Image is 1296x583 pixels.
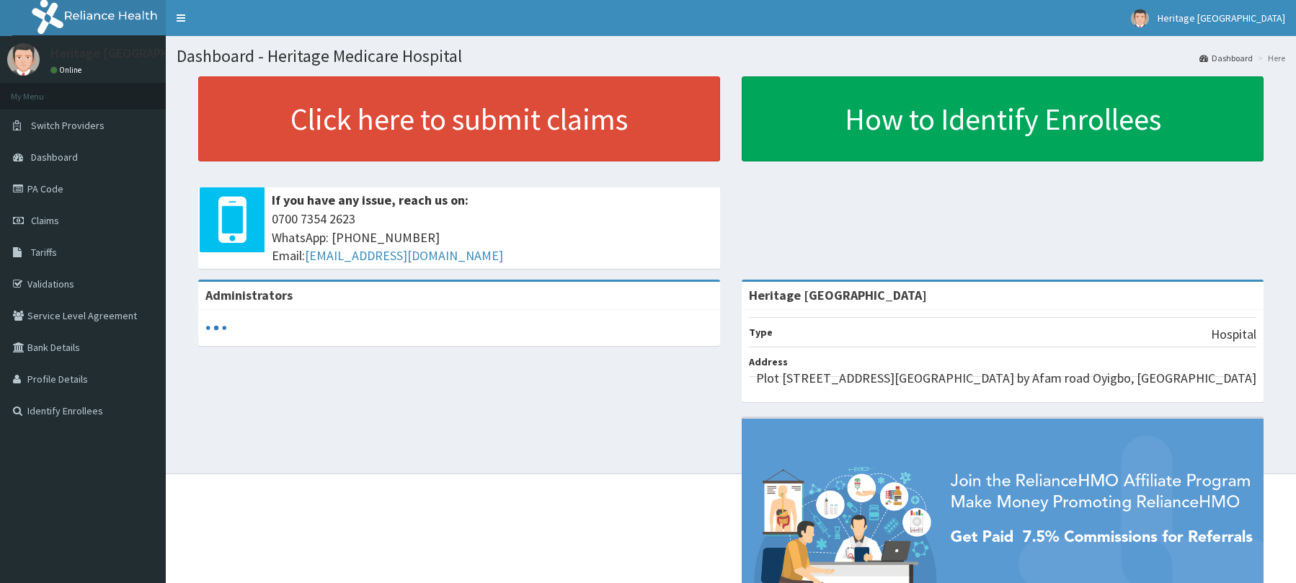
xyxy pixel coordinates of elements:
[749,287,927,303] strong: Heritage [GEOGRAPHIC_DATA]
[31,151,78,164] span: Dashboard
[205,287,293,303] b: Administrators
[272,192,469,208] b: If you have any issue, reach us on:
[50,65,85,75] a: Online
[1158,12,1285,25] span: Heritage [GEOGRAPHIC_DATA]
[50,47,222,60] p: Heritage [GEOGRAPHIC_DATA]
[749,326,773,339] b: Type
[198,76,720,161] a: Click here to submit claims
[1254,52,1285,64] li: Here
[31,119,105,132] span: Switch Providers
[756,369,1256,388] p: Plot [STREET_ADDRESS][GEOGRAPHIC_DATA] by Afam road Oyigbo, [GEOGRAPHIC_DATA]
[1199,52,1253,64] a: Dashboard
[177,47,1285,66] h1: Dashboard - Heritage Medicare Hospital
[1211,325,1256,344] p: Hospital
[31,246,57,259] span: Tariffs
[7,43,40,76] img: User Image
[272,210,713,265] span: 0700 7354 2623 WhatsApp: [PHONE_NUMBER] Email:
[205,317,227,339] svg: audio-loading
[749,355,788,368] b: Address
[305,247,503,264] a: [EMAIL_ADDRESS][DOMAIN_NAME]
[1131,9,1149,27] img: User Image
[742,76,1264,161] a: How to Identify Enrollees
[31,214,59,227] span: Claims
